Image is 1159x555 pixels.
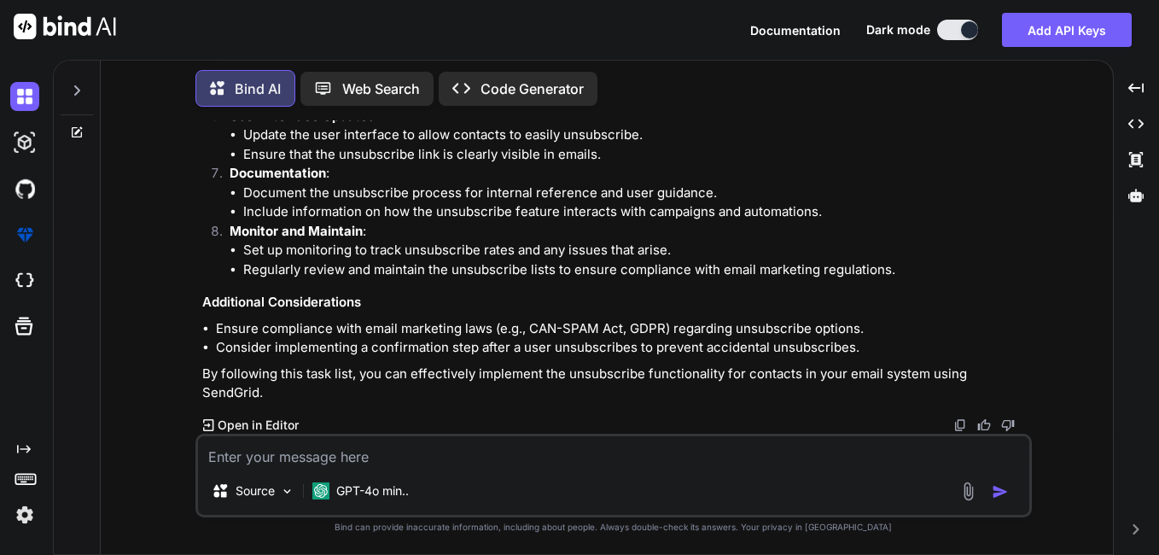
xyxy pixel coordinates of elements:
[230,222,1028,242] p: :
[243,126,1028,145] li: Update the user interface to allow contacts to easily unsubscribe.
[243,260,1028,280] li: Regularly review and maintain the unsubscribe lists to ensure compliance with email marketing reg...
[10,128,39,157] img: darkAi-studio
[953,418,967,432] img: copy
[992,483,1009,500] img: icon
[243,184,1028,203] li: Document the unsubscribe process for internal reference and user guidance.
[230,108,375,124] strong: User Interface Updates
[14,14,116,39] img: Bind AI
[480,79,584,99] p: Code Generator
[243,202,1028,222] li: Include information on how the unsubscribe feature interacts with campaigns and automations.
[235,79,281,99] p: Bind AI
[202,365,1028,403] p: By following this task list, you can effectively implement the unsubscribe functionality for cont...
[230,165,326,181] strong: Documentation
[230,223,363,239] strong: Monitor and Maintain
[977,418,991,432] img: like
[10,174,39,203] img: githubDark
[750,23,841,38] span: Documentation
[10,220,39,249] img: premium
[10,82,39,111] img: darkChat
[243,241,1028,260] li: Set up monitoring to track unsubscribe rates and any issues that arise.
[750,21,841,39] button: Documentation
[342,79,420,99] p: Web Search
[866,21,930,38] span: Dark mode
[195,521,1032,534] p: Bind can provide inaccurate information, including about people. Always double-check its answers....
[280,484,294,499] img: Pick Models
[336,482,409,499] p: GPT-4o min..
[236,482,275,499] p: Source
[1002,13,1132,47] button: Add API Keys
[1001,418,1015,432] img: dislike
[312,482,329,499] img: GPT-4o mini
[216,319,1028,339] li: Ensure compliance with email marketing laws (e.g., CAN-SPAM Act, GDPR) regarding unsubscribe opti...
[10,266,39,295] img: cloudideIcon
[202,293,1028,313] h3: Additional Considerations
[216,338,1028,358] li: Consider implementing a confirmation step after a user unsubscribes to prevent accidental unsubsc...
[958,482,978,501] img: attachment
[230,164,1028,184] p: :
[218,417,299,434] p: Open in Editor
[10,500,39,529] img: settings
[243,145,1028,165] li: Ensure that the unsubscribe link is clearly visible in emails.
